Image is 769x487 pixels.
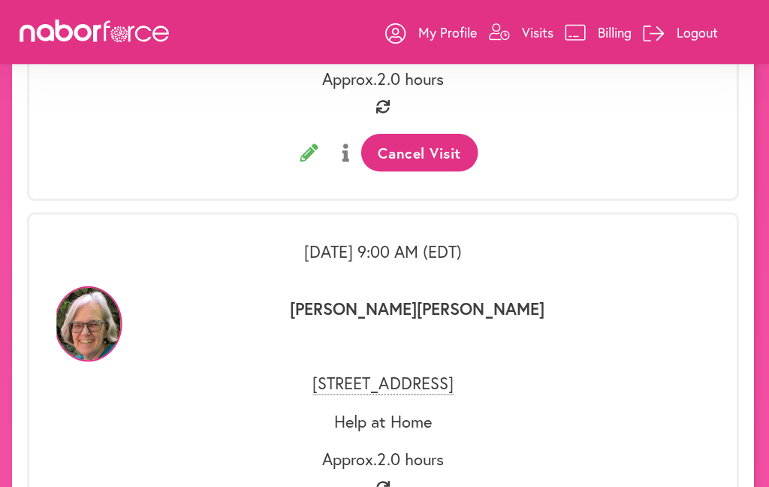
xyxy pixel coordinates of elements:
[59,410,710,429] p: Help at Home
[599,23,632,41] p: Billing
[523,23,554,41] p: Visits
[490,10,554,55] a: Visits
[57,285,125,360] img: 5QpcQHfgTUKHAgKZwz50
[565,10,632,55] a: Billing
[59,447,710,467] p: Approx. 2.0 hours
[677,23,718,41] p: Logout
[306,239,463,261] span: [DATE] 9:00 AM (EDT)
[59,68,710,88] p: Approx. 2.0 hours
[420,23,478,41] p: My Profile
[127,298,710,354] p: [PERSON_NAME] [PERSON_NAME]
[644,10,718,55] a: Logout
[363,133,479,171] button: Cancel Visit
[387,10,478,55] a: My Profile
